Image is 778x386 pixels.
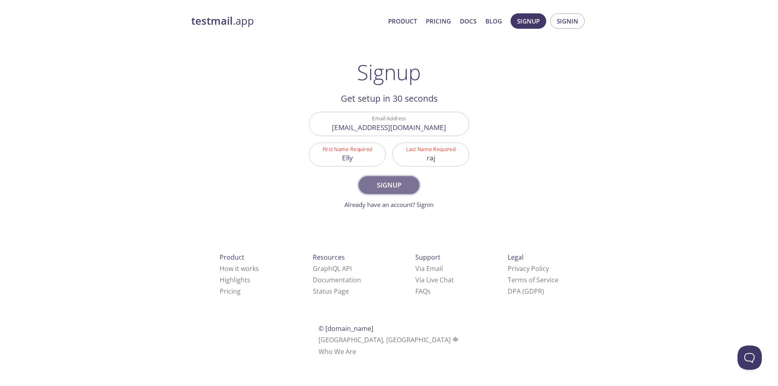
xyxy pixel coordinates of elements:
a: Who We Are [318,347,356,356]
a: FAQ [415,287,431,296]
span: Signup [517,16,540,26]
a: Privacy Policy [508,264,549,273]
a: testmail.app [191,14,382,28]
span: © [DOMAIN_NAME] [318,324,373,333]
span: Product [220,253,244,262]
a: Documentation [313,275,361,284]
a: Pricing [220,287,241,296]
a: GraphQL API [313,264,352,273]
a: Docs [460,16,477,26]
span: Signin [557,16,578,26]
button: Signup [511,13,546,29]
a: Product [388,16,417,26]
a: Terms of Service [508,275,558,284]
strong: testmail [191,14,233,28]
h1: Signup [357,60,421,84]
span: s [427,287,431,296]
a: Already have an account? Signin [344,200,434,209]
button: Signin [550,13,585,29]
span: [GEOGRAPHIC_DATA], [GEOGRAPHIC_DATA] [318,335,460,344]
h2: Get setup in 30 seconds [309,92,469,105]
button: Signup [359,176,419,194]
a: Status Page [313,287,349,296]
a: Highlights [220,275,250,284]
a: Via Live Chat [415,275,454,284]
a: Pricing [426,16,451,26]
span: Resources [313,253,345,262]
span: Signup [368,179,410,191]
iframe: Help Scout Beacon - Open [737,345,762,370]
span: Legal [508,253,524,262]
a: How it works [220,264,259,273]
a: DPA (GDPR) [508,287,544,296]
span: Support [415,253,440,262]
a: Blog [485,16,502,26]
a: Via Email [415,264,443,273]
